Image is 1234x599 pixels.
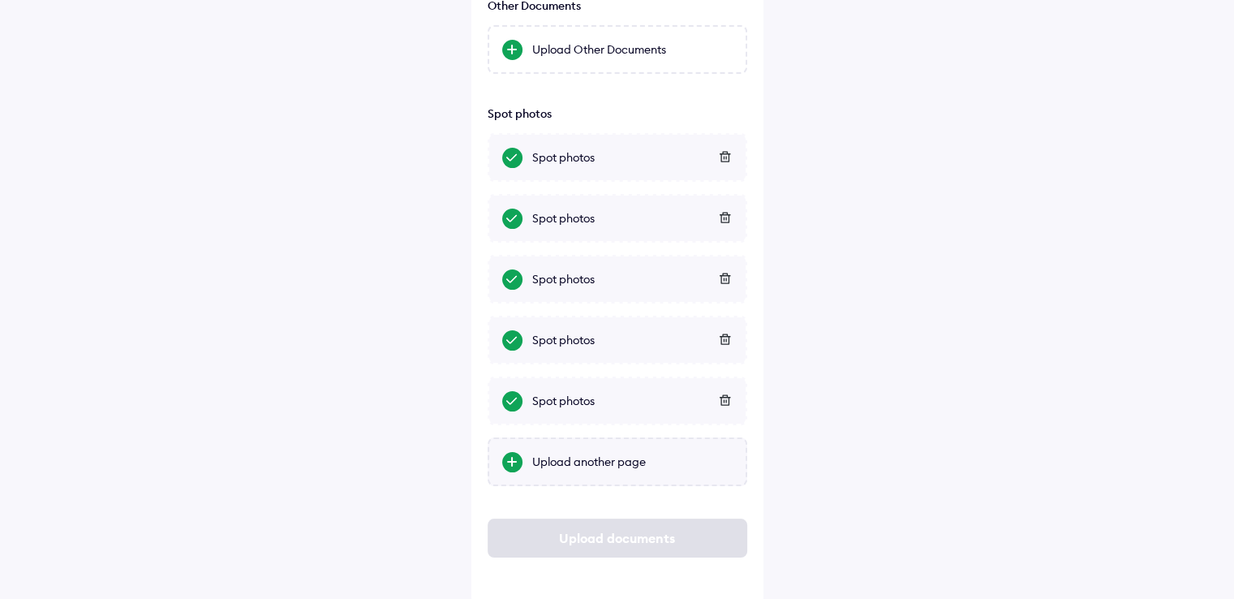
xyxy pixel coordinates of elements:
[532,210,733,226] div: Spot photos
[532,454,733,470] div: Upload another page
[532,149,733,166] div: Spot photos
[532,332,733,348] div: Spot photos
[532,393,733,409] div: Spot photos
[488,106,747,121] div: Spot photos
[532,41,733,58] div: Upload Other Documents
[532,271,733,287] div: Spot photos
